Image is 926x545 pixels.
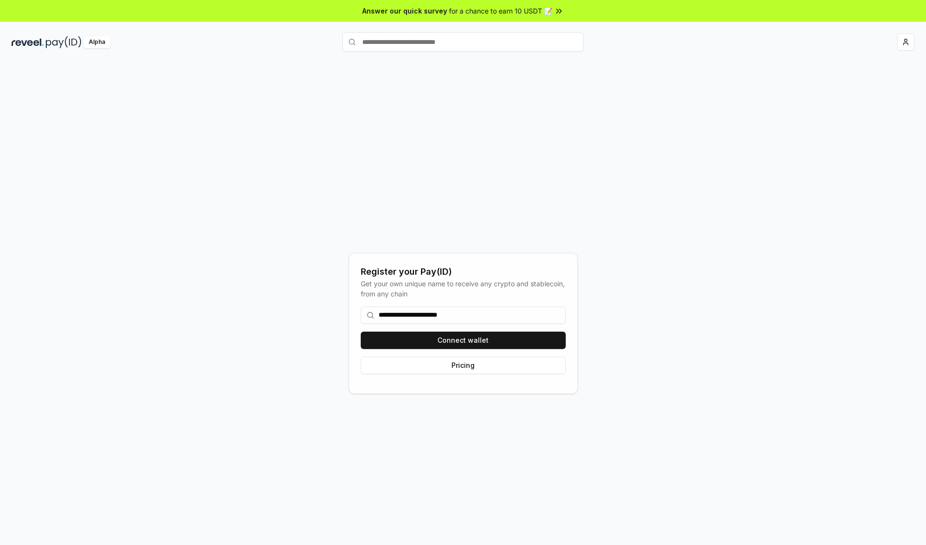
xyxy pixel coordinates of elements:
[361,279,566,299] div: Get your own unique name to receive any crypto and stablecoin, from any chain
[449,6,552,16] span: for a chance to earn 10 USDT 📝
[83,36,110,48] div: Alpha
[361,265,566,279] div: Register your Pay(ID)
[361,332,566,349] button: Connect wallet
[12,36,44,48] img: reveel_dark
[46,36,82,48] img: pay_id
[362,6,447,16] span: Answer our quick survey
[361,357,566,374] button: Pricing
